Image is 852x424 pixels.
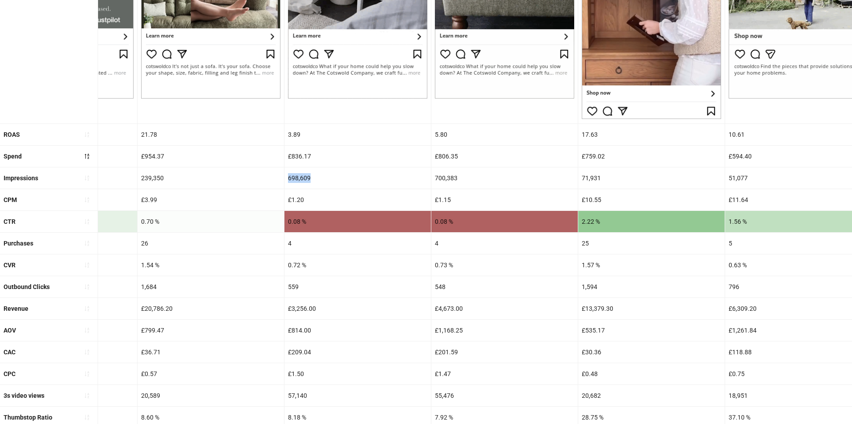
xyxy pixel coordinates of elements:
[284,167,431,189] div: 698,609
[138,146,284,167] div: £954.37
[284,385,431,406] div: 57,140
[284,211,431,232] div: 0.08 %
[84,284,90,290] span: sort-ascending
[284,233,431,254] div: 4
[284,298,431,319] div: £3,256.00
[4,392,44,399] b: 3s video views
[84,414,90,420] span: sort-ascending
[4,174,38,182] b: Impressions
[84,327,90,333] span: sort-ascending
[578,254,725,276] div: 1.57 %
[284,320,431,341] div: £814.00
[4,262,16,269] b: CVR
[4,349,16,356] b: CAC
[138,341,284,363] div: £36.71
[4,283,50,290] b: Outbound Clicks
[284,254,431,276] div: 0.72 %
[84,131,90,138] span: sort-ascending
[578,233,725,254] div: 25
[138,276,284,297] div: 1,684
[431,385,578,406] div: 55,476
[4,196,17,203] b: CPM
[431,254,578,276] div: 0.73 %
[4,153,22,160] b: Spend
[4,131,20,138] b: ROAS
[284,341,431,363] div: £209.04
[138,124,284,145] div: 21.78
[578,341,725,363] div: £30.36
[4,305,28,312] b: Revenue
[84,175,90,181] span: sort-ascending
[578,320,725,341] div: £535.17
[138,189,284,210] div: £3.99
[84,262,90,268] span: sort-ascending
[578,167,725,189] div: 71,931
[431,189,578,210] div: £1.15
[4,240,33,247] b: Purchases
[431,320,578,341] div: £1,168.25
[138,254,284,276] div: 1.54 %
[578,385,725,406] div: 20,682
[284,363,431,384] div: £1.50
[431,233,578,254] div: 4
[138,298,284,319] div: £20,786.20
[578,363,725,384] div: £0.48
[4,370,16,377] b: CPC
[431,298,578,319] div: £4,673.00
[431,341,578,363] div: £201.59
[84,153,90,159] span: sort-descending
[431,167,578,189] div: 700,383
[138,167,284,189] div: 239,350
[84,197,90,203] span: sort-ascending
[4,414,52,421] b: Thumbstop Ratio
[431,146,578,167] div: £806.35
[138,211,284,232] div: 0.70 %
[431,363,578,384] div: £1.47
[284,276,431,297] div: 559
[431,211,578,232] div: 0.08 %
[284,189,431,210] div: £1.20
[84,392,90,399] span: sort-ascending
[284,124,431,145] div: 3.89
[4,327,16,334] b: AOV
[4,218,16,225] b: CTR
[84,349,90,355] span: sort-ascending
[138,233,284,254] div: 26
[578,124,725,145] div: 17.63
[431,276,578,297] div: 548
[84,218,90,225] span: sort-ascending
[578,211,725,232] div: 2.22 %
[84,240,90,246] span: sort-ascending
[84,305,90,312] span: sort-ascending
[138,363,284,384] div: £0.57
[138,320,284,341] div: £799.47
[84,371,90,377] span: sort-ascending
[578,298,725,319] div: £13,379.30
[578,189,725,210] div: £10.55
[138,385,284,406] div: 20,589
[431,124,578,145] div: 5.80
[578,146,725,167] div: £759.02
[578,276,725,297] div: 1,594
[284,146,431,167] div: £836.17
